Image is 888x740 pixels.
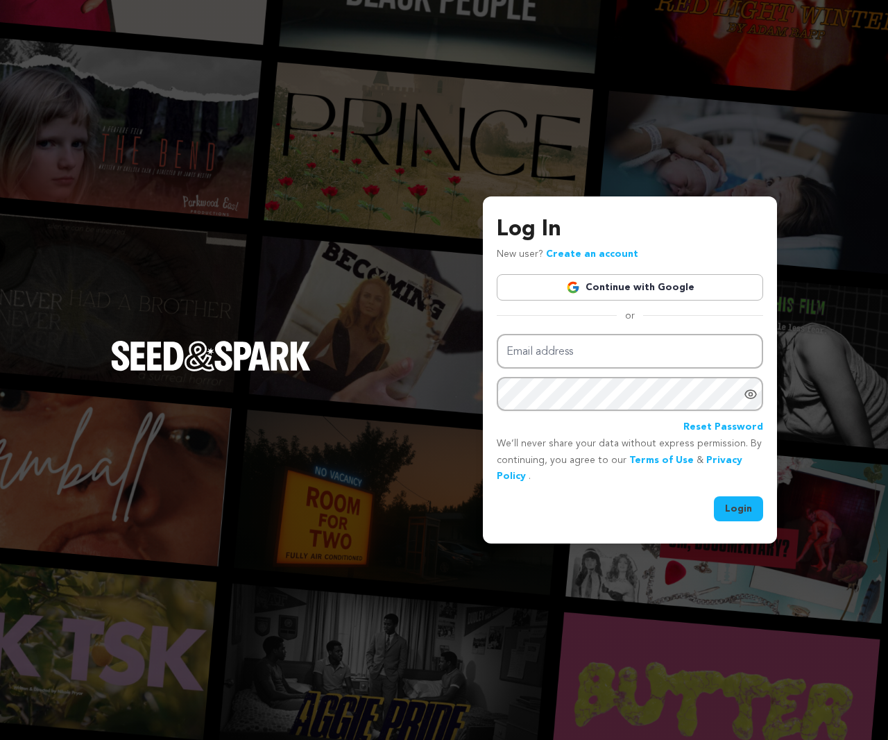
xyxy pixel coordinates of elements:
a: Reset Password [683,419,763,436]
a: Create an account [546,249,638,259]
p: New user? [497,246,638,263]
a: Seed&Spark Homepage [111,341,311,399]
a: Continue with Google [497,274,763,301]
a: Terms of Use [629,455,694,465]
p: We’ll never share your data without express permission. By continuing, you agree to our & . [497,436,763,485]
span: or [617,309,643,323]
button: Login [714,496,763,521]
h3: Log In [497,213,763,246]
img: Google logo [566,280,580,294]
input: Email address [497,334,763,369]
img: Seed&Spark Logo [111,341,311,371]
a: Show password as plain text. Warning: this will display your password on the screen. [744,387,758,401]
